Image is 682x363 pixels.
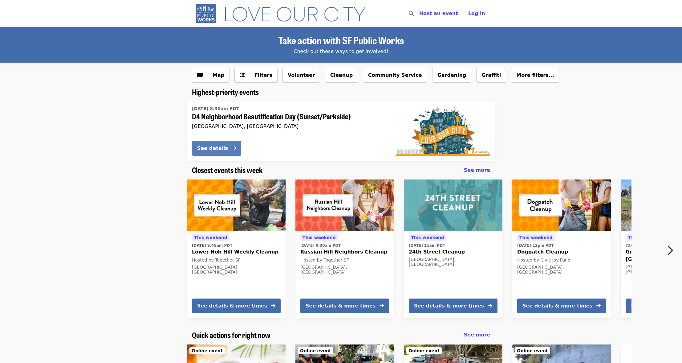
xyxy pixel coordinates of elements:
[417,6,422,21] input: Search
[192,348,223,353] span: Online event
[380,303,384,309] i: arrow-right icon
[464,167,490,173] span: See more
[419,10,458,16] a: Host an event
[476,68,506,83] button: Graffiti
[300,248,389,256] span: Russian Hill Neighbors Cleanup
[409,10,414,16] i: search icon
[522,302,592,310] div: See details & more times
[300,299,389,313] button: See details & more times
[667,245,673,256] i: chevron-right icon
[282,68,320,83] button: Volunteer
[192,141,241,156] button: See details
[306,302,376,310] div: See details & more times
[192,243,232,248] time: [DATE] 9:45am PDT
[596,303,601,309] i: arrow-right icon
[404,179,502,231] img: 24th Street Cleanup organized by SF Public Works
[271,303,275,309] i: arrow-right icon
[192,166,263,175] a: Closest events this week
[192,86,259,97] span: Highest-priority events
[628,235,661,240] span: This weekend
[300,243,341,248] time: [DATE] 9:30am PDT
[197,72,203,78] i: map icon
[232,145,236,151] i: arrow-right icon
[516,72,554,78] span: More filters...
[192,299,281,313] button: See details & more times
[192,164,263,175] span: Closest events this week
[234,68,278,83] button: Filters (0 selected)
[187,179,286,231] img: Lower Nob Hill Weekly Cleanup organized by Together SF
[325,68,358,83] button: Cleanup
[488,303,492,309] i: arrow-right icon
[512,179,611,318] a: See details for "Dogpatch Cleanup"
[300,265,389,275] div: [GEOGRAPHIC_DATA], [GEOGRAPHIC_DATA]
[192,105,239,112] time: [DATE] 8:30am PDT
[187,179,286,318] a: See details for "Lower Nob Hill Weekly Cleanup"
[411,235,444,240] span: This weekend
[197,302,267,310] div: See details & more times
[192,112,386,121] span: D4 Neighborhood Beautification Day (Sunset/Parkside)
[192,258,241,262] span: Hosted by Together SF
[409,299,497,313] button: See details & more times
[187,101,495,161] a: See details for "D4 Neighborhood Beautification Day (Sunset/Parkside)"
[192,4,375,23] img: SF Public Works - Home
[187,331,495,340] div: Quick actions for right now
[302,235,336,240] span: This weekend
[197,145,228,152] div: See details
[409,248,497,256] span: 24th Street Cleanup
[517,348,548,353] span: Online event
[464,331,490,339] a: See more
[240,72,245,78] i: sliders-h icon
[396,106,490,156] img: D4 Neighborhood Beautification Day (Sunset/Parkside) organized by SF Public Works
[254,72,272,78] span: Filters
[517,248,606,256] span: Dogpatch Cleanup
[464,167,490,174] a: See more
[187,166,495,175] div: Closest events this week
[192,329,270,340] span: Quick actions for right now
[512,179,611,231] img: Dogpatch Cleanup organized by Civic Joy Fund
[409,257,497,267] div: [GEOGRAPHIC_DATA], [GEOGRAPHIC_DATA]
[517,265,606,275] div: [GEOGRAPHIC_DATA], [GEOGRAPHIC_DATA]
[192,248,281,256] span: Lower Nob Hill Weekly Cleanup
[414,302,484,310] div: See details & more times
[517,243,554,248] time: [DATE] 12pm PDT
[464,332,490,338] span: See more
[192,265,281,275] div: [GEOGRAPHIC_DATA], [GEOGRAPHIC_DATA]
[662,242,682,259] button: Next item
[295,179,394,231] img: Russian Hill Neighbors Cleanup organized by Together SF
[192,68,229,83] button: Show map view
[404,179,502,318] a: See details for "24th Street Cleanup"
[278,33,404,47] span: Take action with SF Public Works
[194,235,227,240] span: This weekend
[363,68,427,83] button: Community Service
[300,348,331,353] span: Online event
[408,348,440,353] span: Online event
[192,331,270,340] a: Quick actions for right now
[517,258,570,262] span: Hosted by Civic Joy Fund
[626,243,662,248] time: [DATE] 10am PDT
[295,179,394,318] a: See details for "Russian Hill Neighbors Cleanup"
[409,243,445,248] time: [DATE] 11am PDT
[463,7,490,20] button: Log in
[192,48,490,55] div: Check out these ways to get involved!
[517,299,606,313] button: See details & more times
[432,68,472,83] button: Gardening
[192,123,386,129] div: [GEOGRAPHIC_DATA], [GEOGRAPHIC_DATA]
[511,68,559,83] button: More filters...
[300,258,349,262] span: Hosted by Together SF
[519,235,553,240] span: This weekend
[468,10,485,16] span: Log in
[213,72,224,78] span: Map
